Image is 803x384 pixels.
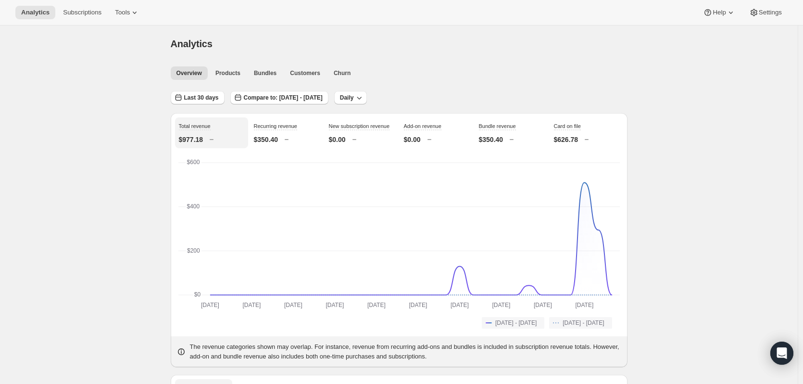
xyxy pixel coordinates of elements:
button: Compare to: [DATE] - [DATE] [230,91,328,104]
p: $977.18 [179,135,203,144]
span: New subscription revenue [329,123,390,129]
span: Add-on revenue [404,123,441,129]
div: Open Intercom Messenger [770,342,793,365]
text: [DATE] [533,302,552,308]
p: $0.00 [329,135,346,144]
button: Tools [109,6,145,19]
button: Subscriptions [57,6,107,19]
button: Settings [743,6,788,19]
span: Settings [759,9,782,16]
span: Analytics [171,38,213,49]
button: Daily [334,91,367,104]
text: [DATE] [367,302,385,308]
p: The revenue categories shown may overlap. For instance, revenue from recurring add-ons and bundle... [190,342,622,361]
span: Churn [334,69,351,77]
span: Compare to: [DATE] - [DATE] [244,94,323,102]
button: Help [697,6,741,19]
p: $626.78 [554,135,578,144]
span: Recurring revenue [254,123,298,129]
span: Bundle revenue [479,123,516,129]
button: [DATE] - [DATE] [549,317,612,329]
span: Subscriptions [63,9,101,16]
span: Card on file [554,123,581,129]
span: [DATE] - [DATE] [495,319,537,327]
text: $600 [187,159,200,166]
button: Analytics [15,6,55,19]
button: Last 30 days [171,91,225,104]
span: Analytics [21,9,50,16]
text: [DATE] [409,302,427,308]
span: Help [713,9,726,16]
span: Total revenue [179,123,211,129]
text: [DATE] [575,302,593,308]
span: Customers [290,69,320,77]
span: Daily [340,94,354,102]
text: [DATE] [284,302,302,308]
p: $350.40 [479,135,503,144]
text: $400 [187,203,200,210]
span: Tools [115,9,130,16]
span: Overview [176,69,202,77]
text: [DATE] [242,302,261,308]
p: $350.40 [254,135,278,144]
text: [DATE] [492,302,510,308]
text: [DATE] [326,302,344,308]
p: $0.00 [404,135,421,144]
text: $200 [187,247,200,254]
button: [DATE] - [DATE] [482,317,544,329]
span: Last 30 days [184,94,219,102]
span: Bundles [254,69,276,77]
text: [DATE] [450,302,468,308]
span: Products [215,69,240,77]
text: $0 [194,291,201,298]
text: [DATE] [201,302,219,308]
span: [DATE] - [DATE] [563,319,604,327]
